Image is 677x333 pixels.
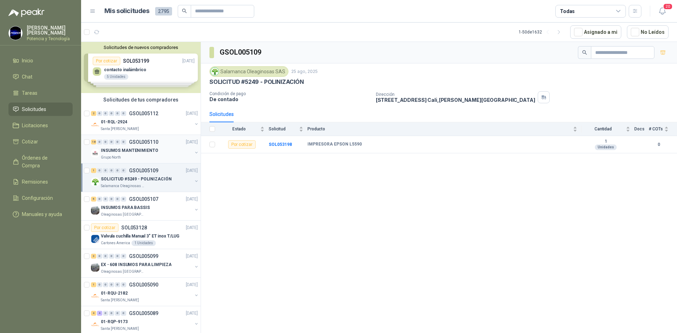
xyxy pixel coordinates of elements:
div: 0 [115,254,120,259]
p: Potencia y Tecnología [27,37,73,41]
div: Solicitudes [209,110,234,118]
p: Salamanca Oleaginosas SAS [101,183,145,189]
div: 0 [115,282,120,287]
th: Estado [219,122,269,136]
span: Configuración [22,194,53,202]
img: Company Logo [91,263,99,272]
p: Santa [PERSON_NAME] [101,326,139,332]
div: 0 [121,282,126,287]
div: 0 [109,282,114,287]
div: 0 [109,140,114,144]
span: Solicitudes [22,105,46,113]
th: Cantidad [581,122,634,136]
div: Por cotizar [91,223,118,232]
img: Logo peakr [8,8,44,17]
div: 0 [103,311,108,316]
span: 20 [663,3,673,10]
div: 0 [109,168,114,173]
p: SOLICITUD #5249 - POLINIZACIÓN [209,78,304,86]
p: 25 ago, 2025 [291,68,318,75]
p: GSOL005090 [129,282,158,287]
span: Producto [307,127,572,131]
div: 0 [103,282,108,287]
div: Solicitudes de nuevos compradoresPor cotizarSOL053199[DATE] contacto inalámbrico5 UnidadesPor cot... [81,42,201,93]
p: GSOL005089 [129,311,158,316]
div: 1 Unidades [132,240,156,246]
p: [DATE] [186,139,198,146]
p: EX - 608 INSUMOS PARA LIMPIEZA [101,261,171,268]
div: Todas [560,7,575,15]
p: Santa [PERSON_NAME] [101,126,139,132]
a: 2 0 0 0 0 0 GSOL005112[DATE] Company Logo01-RQL-2924Santa [PERSON_NAME] [91,109,199,132]
div: 0 [109,197,114,202]
th: # COTs [649,122,677,136]
a: Chat [8,70,73,84]
div: 0 [121,254,126,259]
span: Estado [219,127,259,131]
p: Condición de pago [209,91,370,96]
p: [DATE] [186,282,198,288]
p: [DATE] [186,110,198,117]
button: Asignado a mi [570,25,621,39]
p: INSUMOS MANTENIMIENTO [101,147,158,154]
span: Cantidad [581,127,624,131]
p: [DATE] [186,253,198,260]
div: 5 [91,197,96,202]
div: 1 [91,282,96,287]
div: 1 - 50 de 1632 [519,26,565,38]
div: 4 [97,311,102,316]
div: 0 [97,282,102,287]
div: 0 [121,140,126,144]
p: [DATE] [186,196,198,203]
button: No Leídos [627,25,669,39]
div: 0 [97,168,102,173]
a: Solicitudes [8,103,73,116]
th: Producto [307,122,581,136]
button: 20 [656,5,669,18]
div: 0 [109,254,114,259]
span: Órdenes de Compra [22,154,66,169]
div: 2 [91,111,96,116]
a: Por cotizarSOL053128[DATE] Company LogoValvula cuchilla Manual 3" ET inox T/LUGCartones America1 ... [81,221,201,249]
p: Santa [PERSON_NAME] [101,297,139,303]
b: 1 [581,139,630,144]
div: 0 [97,254,102,259]
img: Company Logo [91,178,99,186]
div: 0 [103,168,108,173]
b: 0 [649,141,669,148]
span: 2795 [155,7,172,16]
h3: GSOL005109 [220,47,262,58]
b: IMPRESORA EPSON L5590 [307,142,362,147]
img: Company Logo [91,149,99,158]
span: search [182,8,187,13]
a: SOL053198 [269,142,292,147]
div: 0 [109,311,114,316]
a: 4 4 0 0 0 0 GSOL005089[DATE] Company Logo01-RQP-9173Santa [PERSON_NAME] [91,309,199,332]
p: De contado [209,96,370,102]
img: Company Logo [91,292,99,300]
div: 18 [91,140,96,144]
div: Unidades [595,144,617,150]
span: Inicio [22,57,33,64]
a: Licitaciones [8,119,73,132]
p: [DATE] [186,224,198,231]
div: 0 [109,111,114,116]
a: Órdenes de Compra [8,151,73,172]
p: Cartones America [101,240,130,246]
div: 0 [115,311,120,316]
p: GSOL005110 [129,140,158,144]
p: SOL053128 [121,225,147,230]
div: 0 [103,140,108,144]
h1: Mis solicitudes [104,6,150,16]
p: [DATE] [186,310,198,317]
a: Configuración [8,191,73,205]
th: Docs [634,122,649,136]
div: 0 [121,111,126,116]
span: # COTs [649,127,663,131]
a: 18 0 0 0 0 0 GSOL005110[DATE] Company LogoINSUMOS MANTENIMIENTOGrupo North [91,138,199,160]
img: Company Logo [211,68,219,75]
span: Tareas [22,89,37,97]
span: Manuales y ayuda [22,210,62,218]
a: 5 0 0 0 0 0 GSOL005107[DATE] Company LogoINSUMOS PARA BASSISOleaginosas [GEOGRAPHIC_DATA][PERSON_... [91,195,199,217]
